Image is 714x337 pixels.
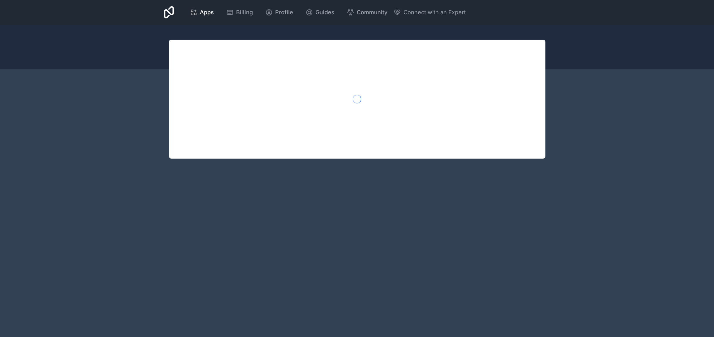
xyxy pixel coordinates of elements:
a: Community [342,6,392,19]
span: Profile [275,8,293,17]
a: Billing [221,6,258,19]
span: Connect with an Expert [403,8,466,17]
a: Apps [185,6,219,19]
span: Billing [236,8,253,17]
span: Guides [315,8,334,17]
a: Profile [260,6,298,19]
a: Guides [301,6,339,19]
button: Connect with an Expert [394,8,466,17]
span: Community [357,8,387,17]
span: Apps [200,8,214,17]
